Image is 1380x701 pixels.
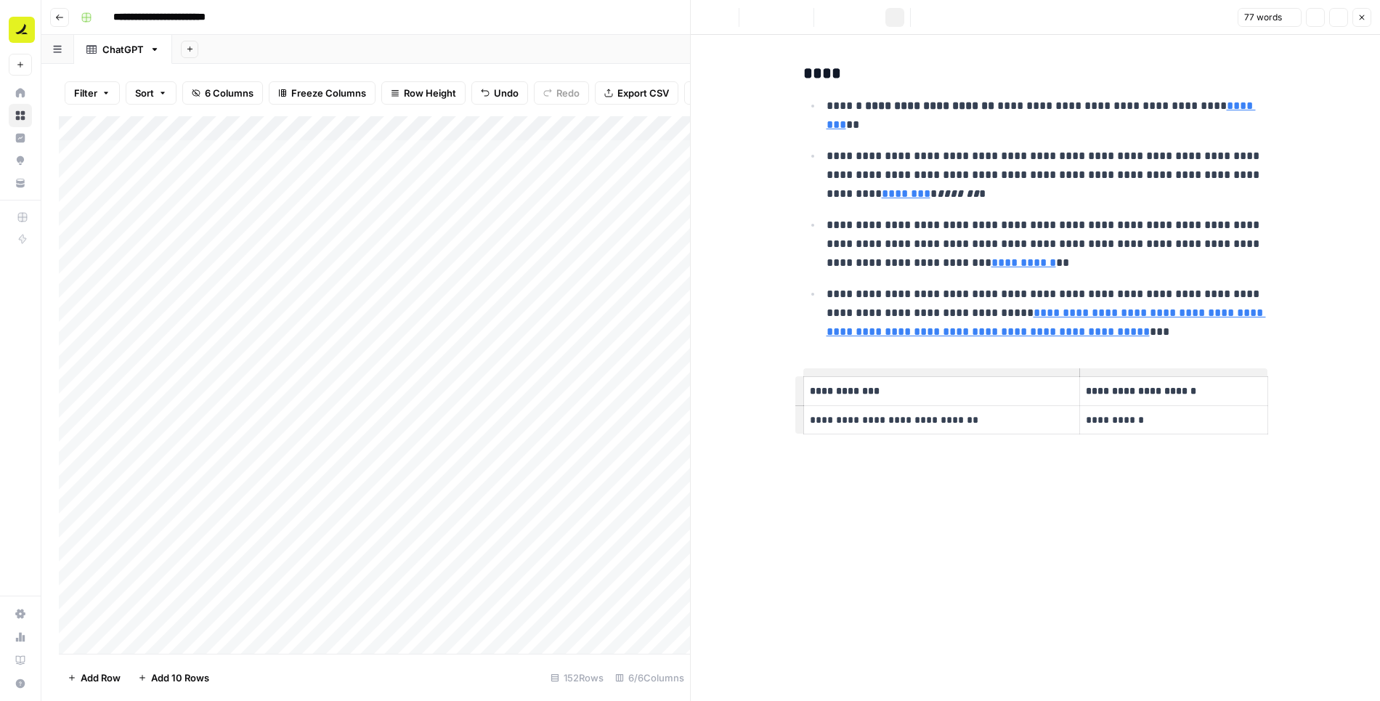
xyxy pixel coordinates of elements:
button: Row Height [381,81,466,105]
span: Export CSV [617,86,669,100]
span: Add 10 Rows [151,670,209,685]
span: Freeze Columns [291,86,366,100]
img: Ramp Logo [9,17,35,43]
span: Row Height [404,86,456,100]
span: 6 Columns [205,86,253,100]
span: Sort [135,86,154,100]
span: Redo [556,86,580,100]
a: Learning Hub [9,649,32,672]
a: Usage [9,625,32,649]
button: Redo [534,81,589,105]
div: 152 Rows [545,666,609,689]
button: Export CSV [595,81,678,105]
a: Browse [9,104,32,127]
button: Workspace: Ramp [9,12,32,48]
a: Settings [9,602,32,625]
span: 77 words [1244,11,1282,24]
button: Add 10 Rows [129,666,218,689]
a: ChatGPT [74,35,172,64]
button: 77 words [1238,8,1302,27]
button: 6 Columns [182,81,263,105]
button: Freeze Columns [269,81,376,105]
span: Filter [74,86,97,100]
div: 6/6 Columns [609,666,690,689]
a: Home [9,81,32,105]
div: ChatGPT [102,42,144,57]
button: Add Row [59,666,129,689]
a: Your Data [9,171,32,195]
a: Insights [9,126,32,150]
button: Filter [65,81,120,105]
button: Help + Support [9,672,32,695]
button: Sort [126,81,176,105]
span: Undo [494,86,519,100]
span: Add Row [81,670,121,685]
a: Opportunities [9,149,32,172]
button: Undo [471,81,528,105]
